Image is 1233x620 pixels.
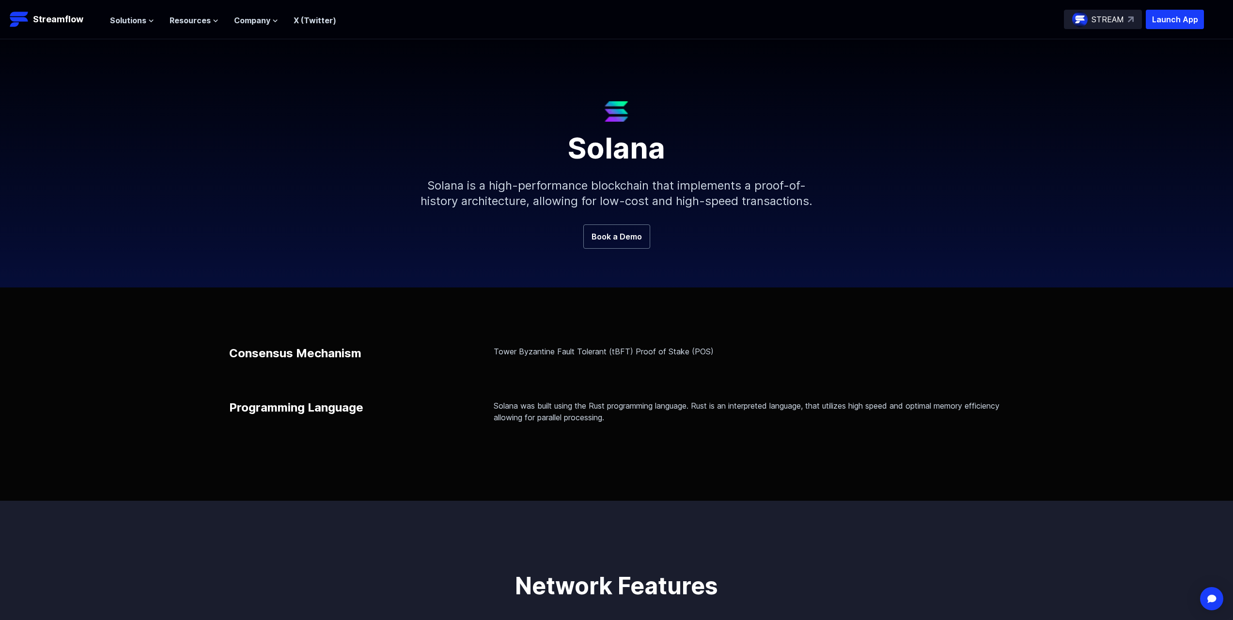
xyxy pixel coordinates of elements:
p: STREAM [1092,14,1124,25]
a: X (Twitter) [294,16,336,25]
a: Streamflow [10,10,100,29]
p: Tower Byzantine Fault Tolerant (tBFT) Proof of Stake (POS) [494,346,1004,357]
a: STREAM [1064,10,1142,29]
button: Company [234,15,278,26]
img: streamflow-logo-circle.png [1072,12,1088,27]
button: Resources [170,15,219,26]
h1: Solana [384,122,849,162]
a: Book a Demo [583,224,650,249]
button: Launch App [1146,10,1204,29]
span: Resources [170,15,211,26]
span: Company [234,15,270,26]
span: Solutions [110,15,146,26]
p: Consensus Mechanism [229,346,361,361]
p: Programming Language [229,400,363,415]
p: Streamflow [33,13,83,26]
p: Solana was built using the Rust programming language. Rust is an interpreted language, that utili... [494,400,1004,423]
img: Solana [605,101,628,122]
p: Solana is a high-performance blockchain that implements a proof-of-history architecture, allowing... [408,162,825,224]
button: Solutions [110,15,154,26]
img: top-right-arrow.svg [1128,16,1134,22]
div: Open Intercom Messenger [1200,587,1223,610]
p: Network Features [400,574,834,598]
img: Streamflow Logo [10,10,29,29]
